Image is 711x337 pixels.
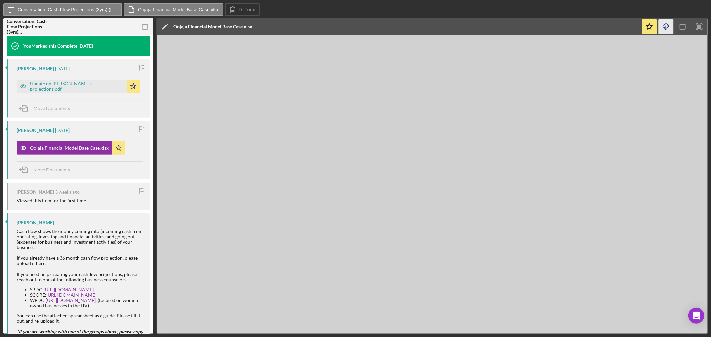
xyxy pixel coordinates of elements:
[157,35,708,334] iframe: Document Preview
[17,128,54,133] div: [PERSON_NAME]
[30,145,109,151] div: Oojaja Financial Model Base Case.xlsx
[17,272,143,282] div: If you need help creating your cashflow projections, please reach out to one of the following bus...
[17,100,77,117] button: Move Documents
[78,43,93,49] time: 2025-08-16 12:56
[239,7,255,12] label: 9. Form
[30,292,143,298] li: SCORE:
[23,43,77,49] div: You Marked this Complete
[688,308,704,324] div: Open Intercom Messenger
[225,3,260,16] button: 9. Form
[55,128,70,133] time: 2025-08-14 01:32
[33,105,70,111] span: Move Documents
[7,19,53,35] div: Conversation: Cash Flow Projections (3yrs) ([PERSON_NAME])
[17,141,125,155] button: Oojaja Financial Model Base Case.xlsx
[17,229,143,250] div: Cash flow shows the money coming into (incoming cash from operating, investing and financial acti...
[55,66,70,71] time: 2025-08-14 01:33
[17,80,140,93] button: Update on [PERSON_NAME]’s projections.pdf
[17,220,54,225] div: [PERSON_NAME]
[17,255,143,266] div: If you already have a 36 month cash flow projection, please upload it here.
[30,298,143,308] li: WEDC: . (focused on women owned businesses in the HV)
[30,81,123,92] div: Update on [PERSON_NAME]’s projections.pdf
[124,3,223,16] button: Oojaja Financial Model Base Case.xlsx
[18,7,118,12] label: Conversation: Cash Flow Projections (3yrs) ([PERSON_NAME])
[55,189,80,195] time: 2025-08-08 20:31
[3,3,122,16] button: Conversation: Cash Flow Projections (3yrs) ([PERSON_NAME])
[17,162,77,178] button: Move Documents
[173,24,252,29] div: Oojaja Financial Model Base Case.xlsx
[33,167,70,172] span: Move Documents
[17,198,87,203] div: Viewed this item for the first time.
[17,66,54,71] div: [PERSON_NAME]
[17,189,54,195] div: [PERSON_NAME]
[46,297,96,303] a: [URL][DOMAIN_NAME]
[17,313,143,324] div: You can use the attached spreadsheet as a guide. Please fill it out, and re-upload it.
[44,287,94,292] a: [URL][DOMAIN_NAME]
[30,287,143,292] li: SBDC:
[46,292,96,298] a: [URL][DOMAIN_NAME]
[138,7,219,12] label: Oojaja Financial Model Base Case.xlsx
